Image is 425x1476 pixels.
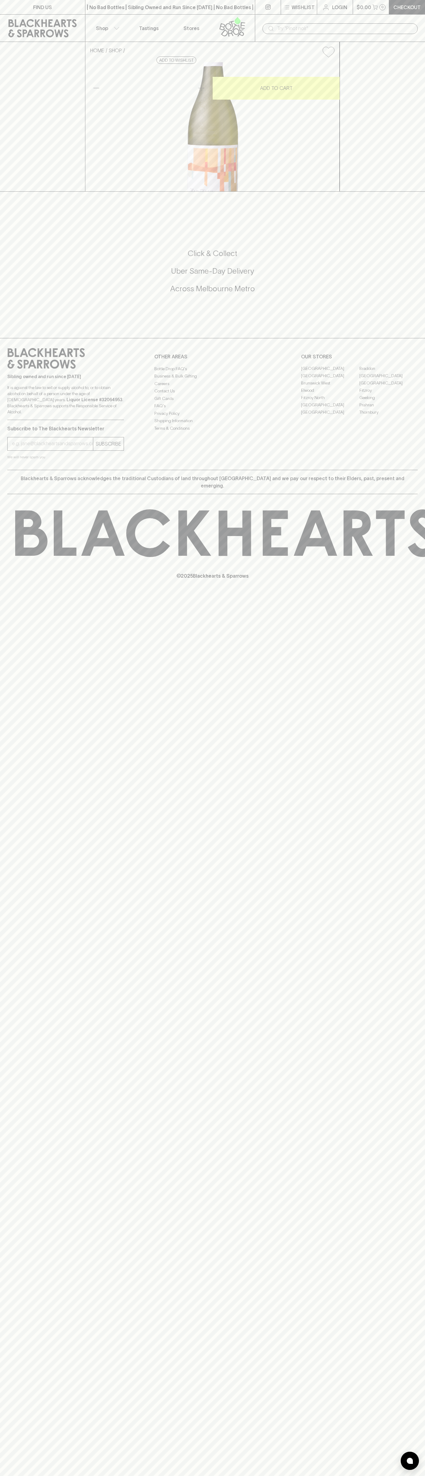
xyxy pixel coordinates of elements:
p: Sibling owned and run since [DATE] [7,374,124,380]
a: Brunswick West [301,380,359,387]
p: Checkout [393,4,421,11]
h5: Across Melbourne Metro [7,284,418,294]
a: Geelong [359,394,418,401]
a: Fitzroy [359,387,418,394]
a: Braddon [359,365,418,372]
input: Try "Pinot noir" [277,24,413,33]
a: Tastings [128,15,170,42]
a: HOME [90,48,104,53]
a: FAQ's [154,402,271,410]
button: SUBSCRIBE [93,437,124,450]
img: bubble-icon [407,1458,413,1464]
p: Blackhearts & Sparrows acknowledges the traditional Custodians of land throughout [GEOGRAPHIC_DAT... [12,475,413,489]
p: It is against the law to sell or supply alcohol to, or to obtain alcohol on behalf of a person un... [7,384,124,415]
p: OTHER AREAS [154,353,271,360]
a: [GEOGRAPHIC_DATA] [359,372,418,380]
a: Business & Bulk Gifting [154,373,271,380]
p: Stores [183,25,199,32]
a: [GEOGRAPHIC_DATA] [301,401,359,409]
a: Careers [154,380,271,387]
strong: Liquor License #32064953 [67,397,122,402]
button: ADD TO CART [213,77,340,100]
a: [GEOGRAPHIC_DATA] [301,372,359,380]
a: [GEOGRAPHIC_DATA] [301,409,359,416]
button: Shop [85,15,128,42]
a: Fitzroy North [301,394,359,401]
div: Call to action block [7,224,418,326]
a: Gift Cards [154,395,271,402]
a: Shipping Information [154,417,271,425]
a: Elwood [301,387,359,394]
a: Stores [170,15,213,42]
a: Terms & Conditions [154,425,271,432]
h5: Uber Same-Day Delivery [7,266,418,276]
p: Subscribe to The Blackhearts Newsletter [7,425,124,432]
a: SHOP [109,48,122,53]
p: FIND US [33,4,52,11]
a: Privacy Policy [154,410,271,417]
p: Login [332,4,347,11]
a: [GEOGRAPHIC_DATA] [301,365,359,372]
input: e.g. jane@blackheartsandsparrows.com.au [12,439,93,449]
a: Prahran [359,401,418,409]
a: [GEOGRAPHIC_DATA] [359,380,418,387]
a: Bottle Drop FAQ's [154,365,271,372]
p: OUR STORES [301,353,418,360]
p: SUBSCRIBE [96,440,121,447]
p: 0 [381,5,384,9]
button: Add to wishlist [156,56,196,64]
a: Contact Us [154,388,271,395]
p: Shop [96,25,108,32]
p: Wishlist [292,4,315,11]
a: Thornbury [359,409,418,416]
button: Add to wishlist [320,44,337,60]
p: $0.00 [357,4,371,11]
img: 38790.png [85,62,339,191]
p: ADD TO CART [260,84,293,92]
p: Tastings [139,25,159,32]
p: We will never spam you [7,454,124,460]
h5: Click & Collect [7,248,418,258]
